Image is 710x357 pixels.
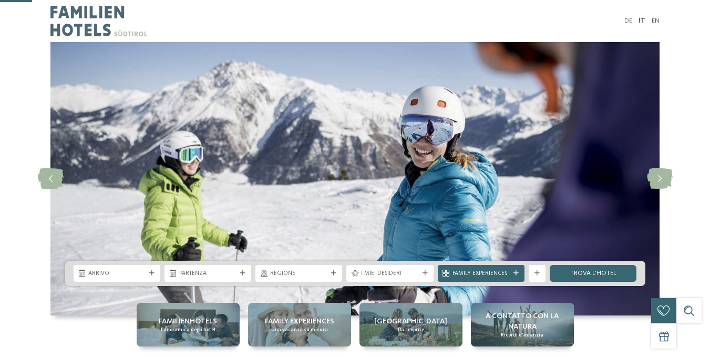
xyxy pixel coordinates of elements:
[270,270,327,278] span: Regione
[639,17,645,24] a: IT
[159,316,217,327] span: Familienhotels
[374,316,447,327] span: [GEOGRAPHIC_DATA]
[50,42,660,315] img: Hotel sulle piste da sci per bambini: divertimento senza confini
[359,303,462,346] a: Hotel sulle piste da sci per bambini: divertimento senza confini [GEOGRAPHIC_DATA] Da scoprire
[652,17,660,24] a: EN
[161,327,215,333] span: Panoramica degli hotel
[624,17,632,24] a: DE
[137,303,240,346] a: Hotel sulle piste da sci per bambini: divertimento senza confini Familienhotels Panoramica degli ...
[88,270,146,278] span: Arrivo
[265,316,334,327] span: Family experiences
[271,327,328,333] span: Una vacanza su misura
[501,332,543,339] span: Ricordi d’infanzia
[179,270,236,278] span: Partenza
[452,270,510,278] span: Family Experiences
[361,270,418,278] span: I miei desideri
[550,265,636,282] a: trova l’hotel
[398,327,424,333] span: Da scoprire
[471,303,574,346] a: Hotel sulle piste da sci per bambini: divertimento senza confini A contatto con la natura Ricordi...
[248,303,351,346] a: Hotel sulle piste da sci per bambini: divertimento senza confini Family experiences Una vacanza s...
[475,311,570,332] span: A contatto con la natura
